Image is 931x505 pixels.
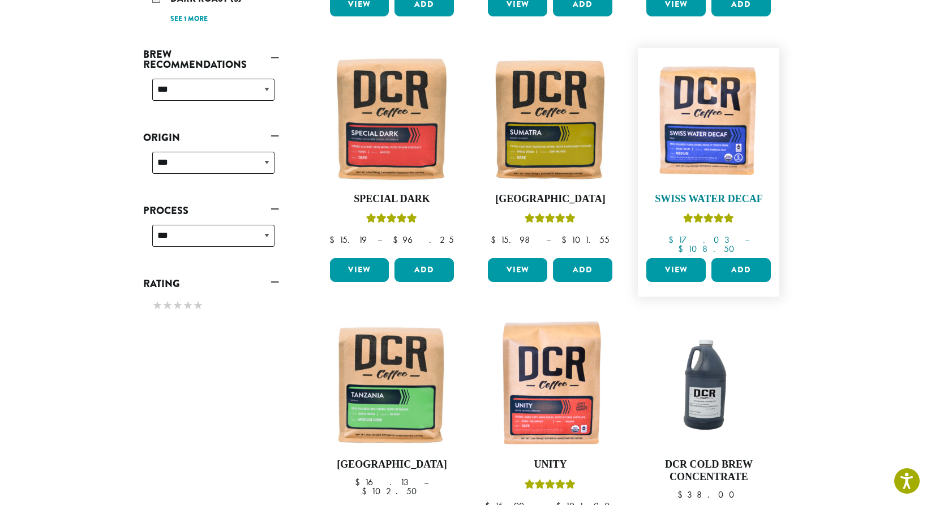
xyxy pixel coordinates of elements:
bdi: 15.19 [329,234,367,246]
span: – [377,234,382,246]
div: Process [143,220,279,260]
a: Swiss Water DecafRated 5.00 out of 5 [643,54,774,254]
h4: Unity [485,459,615,471]
span: ★ [193,297,203,314]
img: DCR-Cold-Brew-Concentrate.jpg [643,319,774,450]
span: $ [677,489,687,500]
a: Process [143,201,279,220]
span: ★ [173,297,183,314]
a: [GEOGRAPHIC_DATA]Rated 5.00 out of 5 [485,54,615,254]
bdi: 17.03 [668,234,734,246]
div: Rated 5.00 out of 5 [366,212,417,229]
a: Special DarkRated 5.00 out of 5 [327,54,457,254]
a: View [330,258,389,282]
h4: DCR Cold Brew Concentrate [643,459,774,483]
img: Tanzania-12oz-300x300.jpg [327,319,457,450]
a: Rating [143,274,279,293]
a: See 1 more [170,14,208,25]
span: $ [678,243,688,255]
button: Add [711,258,771,282]
a: Brew Recommendations [143,45,279,74]
span: – [745,234,749,246]
span: – [424,476,428,488]
bdi: 15.98 [491,234,535,246]
a: View [646,258,706,282]
span: $ [329,234,339,246]
bdi: 38.00 [677,489,740,500]
span: $ [491,234,500,246]
bdi: 96.25 [393,234,454,246]
div: Rated 5.00 out of 5 [525,212,576,229]
span: $ [561,234,571,246]
span: ★ [162,297,173,314]
h4: Swiss Water Decaf [643,193,774,206]
h4: Special Dark [327,193,457,206]
bdi: 16.13 [355,476,413,488]
span: $ [668,234,678,246]
div: Origin [143,147,279,187]
a: View [488,258,547,282]
span: – [546,234,551,246]
img: Sumatra-12oz-300x300.jpg [485,54,615,184]
div: Rated 5.00 out of 5 [525,478,576,495]
div: Rating [143,293,279,319]
div: Brew Recommendations [143,74,279,114]
div: Rated 5.00 out of 5 [683,212,734,229]
span: ★ [183,297,193,314]
img: DCR-Unity-Coffee-Bag-300x300.png [485,319,615,450]
img: Special-Dark-12oz-300x300.jpg [327,54,457,184]
span: $ [362,485,371,497]
bdi: 101.55 [561,234,610,246]
bdi: 108.50 [678,243,740,255]
h4: [GEOGRAPHIC_DATA] [327,459,457,471]
bdi: 102.50 [362,485,422,497]
span: ★ [152,297,162,314]
h4: [GEOGRAPHIC_DATA] [485,193,615,206]
button: Add [394,258,454,282]
img: DCR-Swiss-Water-Decaf-Coffee-Bag-300x300.png [643,54,774,184]
span: $ [355,476,364,488]
a: Origin [143,128,279,147]
span: $ [393,234,402,246]
button: Add [553,258,612,282]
